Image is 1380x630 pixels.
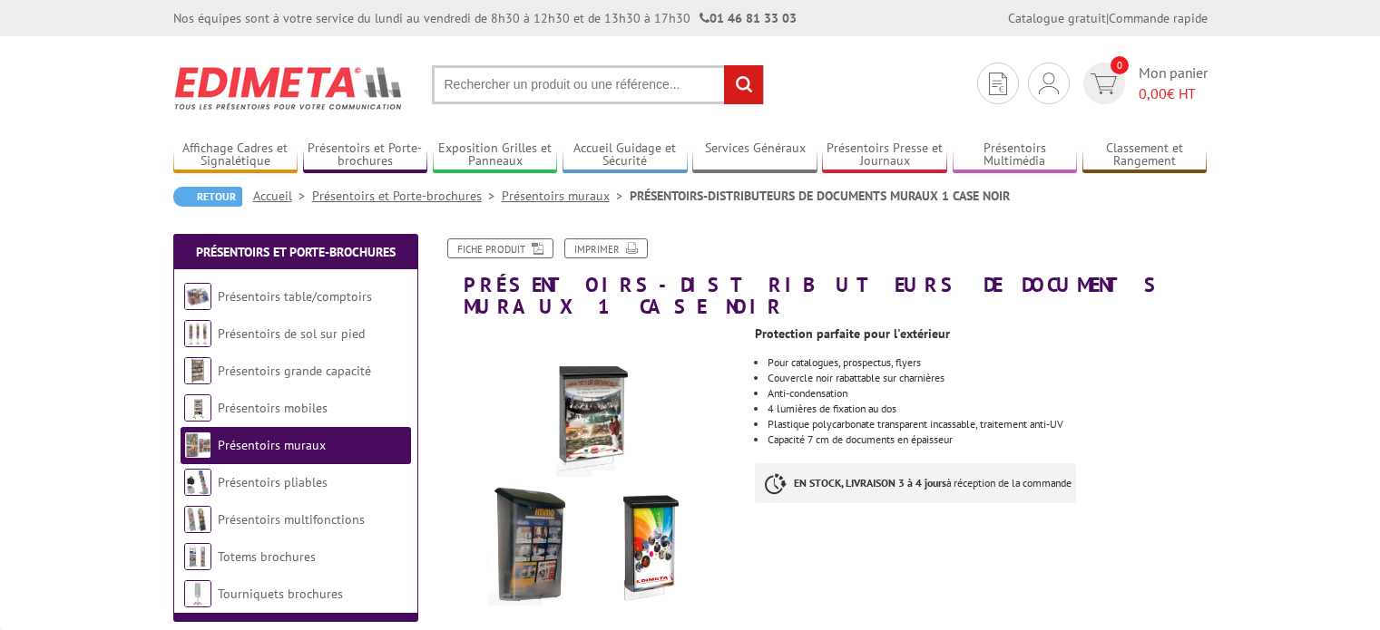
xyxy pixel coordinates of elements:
img: Tourniquets brochures [184,580,211,607]
a: Totems brochures [218,548,316,565]
li: Couvercle noir rabattable sur charnières [768,373,1207,383]
img: devis rapide [989,73,1007,95]
a: Commande rapide [1109,10,1208,26]
a: Présentoirs de sol sur pied [218,325,365,342]
img: Présentoirs multifonctions [184,506,211,533]
li: Pour catalogues, prospectus, flyers [768,357,1207,368]
img: Totems brochures [184,543,211,570]
div: Nos équipes sont à votre service du lundi au vendredi de 8h30 à 12h30 et de 13h30 à 17h30 [173,9,797,27]
span: Mon panier [1139,63,1208,104]
img: Présentoirs grande capacité [184,357,211,384]
a: Présentoirs table/comptoirs [218,288,372,305]
input: Rechercher un produit ou une référence... [432,65,764,104]
img: devis rapide [1091,73,1117,94]
span: € HT [1139,83,1208,104]
a: Présentoirs et Porte-brochures [312,188,502,204]
a: Présentoirs et Porte-brochures [196,244,396,260]
span: 0 [1111,56,1129,74]
a: Accueil [253,188,312,204]
p: à réception de la commande [755,463,1076,503]
li: Anti-condensation [768,388,1207,399]
img: devis rapide [1039,73,1059,94]
div: | [1008,9,1208,27]
img: Présentoirs mobiles [184,394,211,422]
a: Présentoirs et Porte-brochures [303,141,428,170]
a: Présentoirs grande capacité [218,363,371,379]
p: Plastique polycarbonate transparent incassable, traitement anti-UV [768,419,1207,430]
h1: PRÉSENTOIRS-DISTRIBUTEURS DE DOCUMENTS MURAUX 1 CASE NOIR [423,238,1221,317]
strong: 01 46 81 33 03 [700,10,797,26]
img: Présentoirs table/comptoirs [184,283,211,310]
img: Présentoirs muraux [184,431,211,459]
a: Présentoirs Multimédia [953,141,1078,170]
a: Classement et Rangement [1082,141,1208,170]
a: Présentoirs muraux [218,437,326,453]
p: Capacité 7 cm de documents en épaisseur [768,434,1207,445]
a: Exposition Grilles et Panneaux [433,141,558,170]
a: devis rapide 0 Mon panier 0,00€ HT [1079,63,1208,104]
a: Présentoirs mobiles [218,400,328,416]
a: Présentoirs multifonctions [218,511,365,528]
img: Présentoirs pliables [184,469,211,496]
a: Services Généraux [692,141,817,170]
a: Fiche produit [447,238,553,258]
a: Affichage Cadres et Signalétique [173,141,299,170]
span: 0,00 [1139,84,1167,102]
a: Imprimer [564,238,648,258]
input: rechercher [724,65,763,104]
img: Edimeta [173,54,405,121]
li: PRÉSENTOIRS-DISTRIBUTEURS DE DOCUMENTS MURAUX 1 CASE NOIR [630,187,1010,205]
li: 4 lumières de fixation au dos [768,403,1207,414]
strong: EN STOCK, LIVRAISON 3 à 4 jours [794,476,946,489]
a: Présentoirs Presse et Journaux [822,141,947,170]
a: Tourniquets brochures [218,586,343,602]
a: Présentoirs muraux [502,188,630,204]
a: Catalogue gratuit [1008,10,1106,26]
strong: Protection parfaite pour l'extérieur [755,325,950,342]
a: Accueil Guidage et Sécurité [563,141,688,170]
a: Retour [173,187,242,207]
a: Présentoirs pliables [218,474,328,490]
img: Présentoirs de sol sur pied [184,320,211,347]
